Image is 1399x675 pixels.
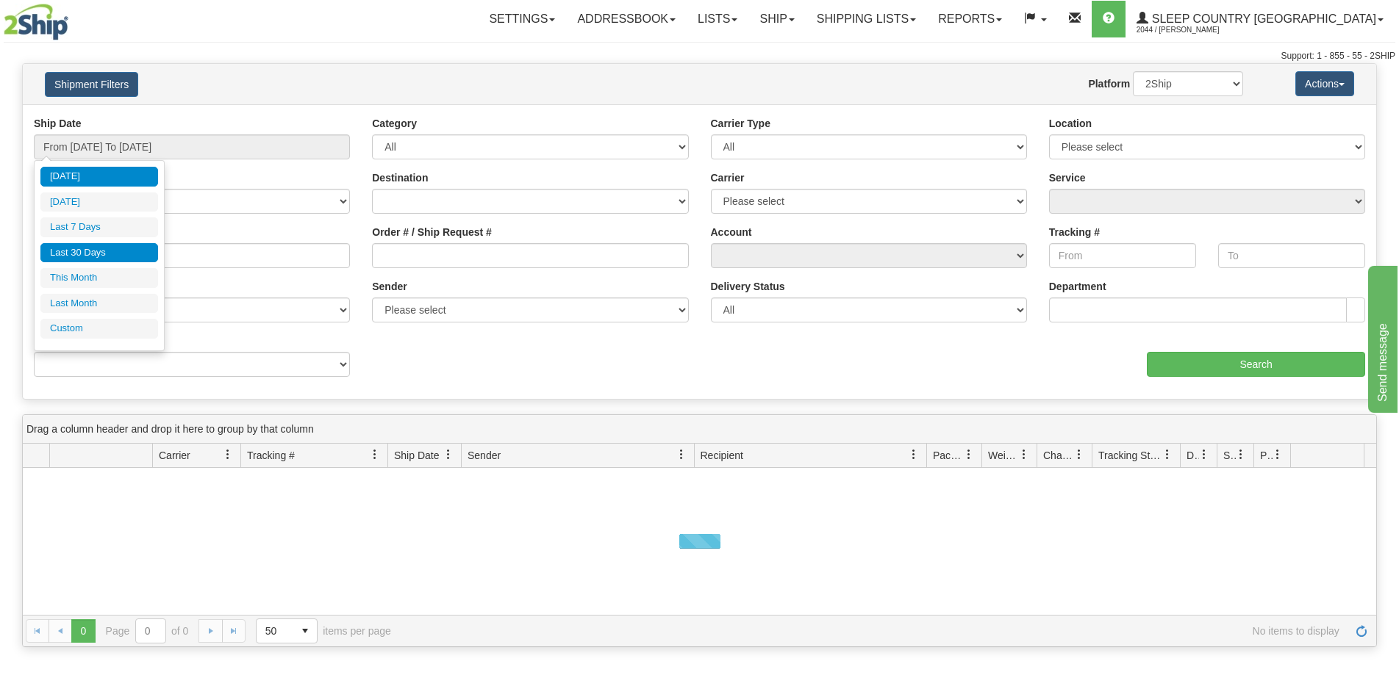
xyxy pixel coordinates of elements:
label: Tracking # [1049,225,1100,239]
span: 2044 / [PERSON_NAME] [1137,23,1247,37]
a: Sender filter column settings [669,442,694,467]
input: From [1049,243,1196,268]
li: Last 30 Days [40,243,158,263]
span: Delivery Status [1187,448,1199,463]
span: items per page [256,618,391,643]
a: Ship [748,1,805,37]
span: Ship Date [394,448,439,463]
a: Pickup Status filter column settings [1265,442,1290,467]
span: Page sizes drop down [256,618,318,643]
label: Platform [1088,76,1130,91]
a: Ship Date filter column settings [436,442,461,467]
li: This Month [40,268,158,288]
a: Delivery Status filter column settings [1192,442,1217,467]
span: select [293,619,317,643]
div: Send message [11,9,136,26]
li: Custom [40,319,158,339]
label: Sender [372,279,407,294]
label: Ship Date [34,116,82,131]
span: No items to display [412,625,1339,637]
a: Carrier filter column settings [215,442,240,467]
li: Last 7 Days [40,217,158,237]
label: Destination [372,170,428,185]
a: Shipment Issues filter column settings [1228,442,1253,467]
div: Support: 1 - 855 - 55 - 2SHIP [4,50,1395,62]
span: Packages [933,448,964,463]
a: Weight filter column settings [1012,442,1037,467]
label: Order # / Ship Request # [372,225,492,239]
span: Carrier [159,448,190,463]
a: Charge filter column settings [1067,442,1092,467]
a: Packages filter column settings [956,442,981,467]
label: Delivery Status [711,279,785,294]
label: Carrier Type [711,116,770,131]
button: Actions [1295,71,1354,96]
a: Refresh [1350,619,1373,643]
span: Tracking Status [1098,448,1162,463]
button: Shipment Filters [45,72,138,97]
label: Service [1049,170,1086,185]
a: Tracking Status filter column settings [1155,442,1180,467]
span: 50 [265,624,285,638]
img: logo2044.jpg [4,4,68,40]
a: Addressbook [566,1,687,37]
label: Location [1049,116,1092,131]
span: Page 0 [71,619,95,643]
div: grid grouping header [23,415,1376,444]
a: Shipping lists [806,1,927,37]
li: Last Month [40,294,158,314]
a: Recipient filter column settings [901,442,926,467]
label: Category [372,116,417,131]
a: Reports [927,1,1013,37]
li: [DATE] [40,167,158,187]
span: Page of 0 [106,618,189,643]
span: Shipment Issues [1223,448,1236,463]
li: [DATE] [40,192,158,212]
a: Tracking # filter column settings [362,442,387,467]
label: Carrier [711,170,745,185]
a: Lists [687,1,748,37]
input: Search [1147,352,1365,377]
input: To [1218,243,1365,268]
span: Charge [1043,448,1074,463]
span: Pickup Status [1260,448,1273,463]
span: Sender [468,448,501,463]
a: Sleep Country [GEOGRAPHIC_DATA] 2044 / [PERSON_NAME] [1126,1,1395,37]
span: Sleep Country [GEOGRAPHIC_DATA] [1148,12,1376,25]
span: Recipient [701,448,743,463]
span: Weight [988,448,1019,463]
a: Settings [478,1,566,37]
label: Account [711,225,752,239]
iframe: chat widget [1365,262,1398,412]
span: Tracking # [247,448,295,463]
label: Department [1049,279,1106,294]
